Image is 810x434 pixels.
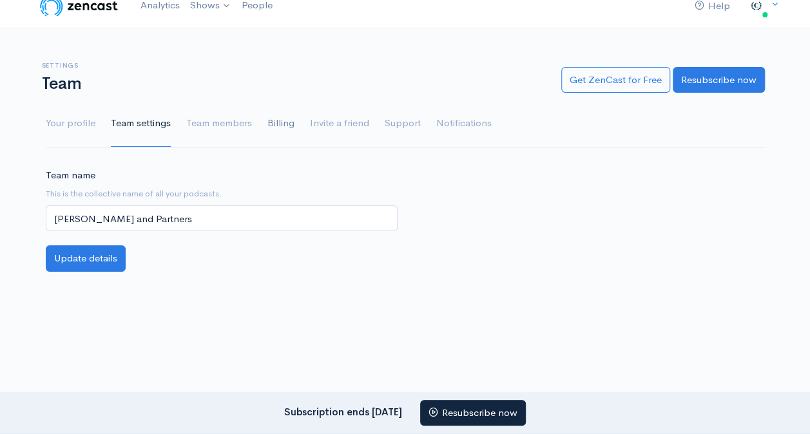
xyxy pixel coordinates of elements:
strong: Subscription ends [DATE] [284,405,402,417]
h1: Team [42,75,546,93]
a: Get ZenCast for Free [561,67,670,93]
a: Invite a friend [310,100,369,147]
h6: Settings [42,62,546,69]
small: This is the collective name of all your podcasts. [46,187,398,200]
a: Resubscribe now [420,400,526,426]
label: Team name [46,168,95,183]
button: Update details [46,245,126,272]
a: Billing [267,100,294,147]
a: Your profile [46,100,95,147]
a: Notifications [436,100,492,147]
a: Support [385,100,421,147]
input: Team name [46,205,398,232]
a: Resubscribe now [673,67,765,93]
a: Team settings [111,100,171,147]
a: Team members [186,100,252,147]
